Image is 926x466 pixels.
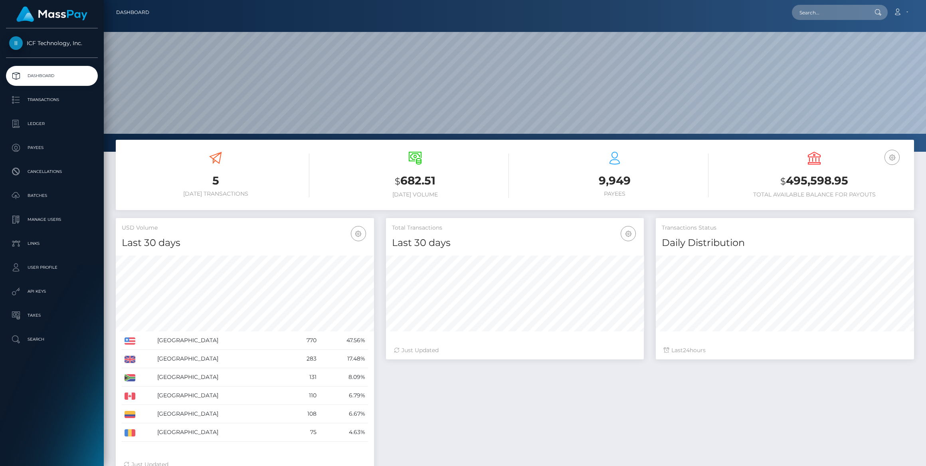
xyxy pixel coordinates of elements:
[394,346,636,355] div: Just Updated
[9,142,95,154] p: Payees
[319,368,368,387] td: 8.09%
[521,190,708,197] h6: Payees
[125,356,135,363] img: GB.png
[9,309,95,321] p: Taxes
[6,90,98,110] a: Transactions
[154,331,288,350] td: [GEOGRAPHIC_DATA]
[6,282,98,301] a: API Keys
[6,114,98,134] a: Ledger
[125,393,135,400] img: CA.png
[6,186,98,206] a: Batches
[321,173,509,189] h3: 682.51
[9,70,95,82] p: Dashboard
[319,387,368,405] td: 6.79%
[664,346,906,355] div: Last hours
[122,173,309,188] h3: 5
[288,405,319,423] td: 108
[321,191,509,198] h6: [DATE] Volume
[288,331,319,350] td: 770
[6,66,98,86] a: Dashboard
[319,331,368,350] td: 47.56%
[9,36,23,50] img: ICF Technology, Inc.
[288,387,319,405] td: 110
[116,4,149,21] a: Dashboard
[9,214,95,226] p: Manage Users
[125,429,135,436] img: RO.png
[392,236,638,250] h4: Last 30 days
[662,236,908,250] h4: Daily Distribution
[9,166,95,178] p: Cancellations
[288,423,319,442] td: 75
[6,329,98,349] a: Search
[122,224,368,232] h5: USD Volume
[122,190,309,197] h6: [DATE] Transactions
[9,94,95,106] p: Transactions
[6,162,98,182] a: Cancellations
[683,347,690,354] span: 24
[154,405,288,423] td: [GEOGRAPHIC_DATA]
[395,176,400,187] small: $
[122,236,368,250] h4: Last 30 days
[662,224,908,232] h5: Transactions Status
[9,286,95,297] p: API Keys
[6,40,98,47] span: ICF Technology, Inc.
[6,305,98,325] a: Taxes
[16,6,87,22] img: MassPay Logo
[125,411,135,418] img: CO.png
[154,387,288,405] td: [GEOGRAPHIC_DATA]
[720,173,908,189] h3: 495,598.95
[9,238,95,250] p: Links
[319,423,368,442] td: 4.63%
[9,333,95,345] p: Search
[154,368,288,387] td: [GEOGRAPHIC_DATA]
[125,374,135,381] img: ZA.png
[792,5,867,20] input: Search...
[6,234,98,254] a: Links
[154,350,288,368] td: [GEOGRAPHIC_DATA]
[6,258,98,278] a: User Profile
[288,368,319,387] td: 131
[9,190,95,202] p: Batches
[780,176,786,187] small: $
[720,191,908,198] h6: Total Available Balance for Payouts
[9,118,95,130] p: Ledger
[392,224,638,232] h5: Total Transactions
[319,405,368,423] td: 6.67%
[521,173,708,188] h3: 9,949
[125,337,135,345] img: US.png
[154,423,288,442] td: [GEOGRAPHIC_DATA]
[6,138,98,158] a: Payees
[6,210,98,230] a: Manage Users
[9,262,95,274] p: User Profile
[319,350,368,368] td: 17.48%
[288,350,319,368] td: 283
